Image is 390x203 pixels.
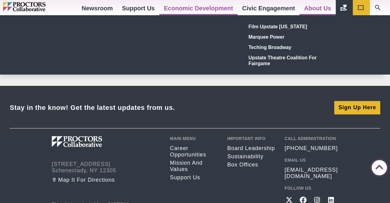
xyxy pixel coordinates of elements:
a: Mission and Values [170,160,218,173]
a: Map it for directions [52,177,161,183]
a: Box Offices [227,162,275,168]
a: Marquee Power [246,32,335,42]
div: Stay in the know! Get the latest updates from us. [10,103,175,112]
a: [EMAIL_ADDRESS][DOMAIN_NAME] [285,167,338,180]
address: [STREET_ADDRESS] Schenectady, NY 12305 [52,161,161,174]
a: [PHONE_NUMBER] [285,145,338,152]
a: Board Leadership [227,145,275,152]
h2: Main Menu [170,136,218,141]
a: Career opportunities [170,145,218,158]
a: Film Upstate [US_STATE] [246,21,335,32]
h2: Call Administration [285,136,338,141]
a: Teching Broadway [246,42,335,52]
a: Support Us [170,174,218,181]
h2: Follow Us [285,186,338,191]
img: Proctors logo [3,2,72,11]
a: Sign Up Here [334,101,380,114]
a: Sustainability [227,153,275,160]
a: Upstate Theatre Coalition for Fairgame [246,52,335,68]
img: Proctors logo [52,136,134,147]
h2: Email Us [285,158,338,163]
h2: Important Info [227,136,275,141]
a: Back to Top [372,160,384,173]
